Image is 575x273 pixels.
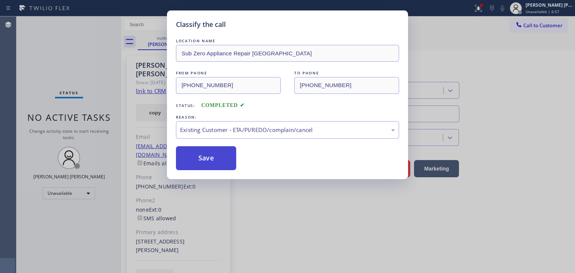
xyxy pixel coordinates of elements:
[294,69,399,77] div: TO PHONE
[176,19,226,30] h5: Classify the call
[176,77,281,94] input: From phone
[176,146,236,170] button: Save
[294,77,399,94] input: To phone
[176,103,195,108] span: Status:
[180,126,395,134] div: Existing Customer - ETA/PI/REDO/complain/cancel
[176,69,281,77] div: FROM PHONE
[176,113,399,121] div: REASON:
[176,37,399,45] div: LOCATION NAME
[201,102,245,108] span: COMPLETED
